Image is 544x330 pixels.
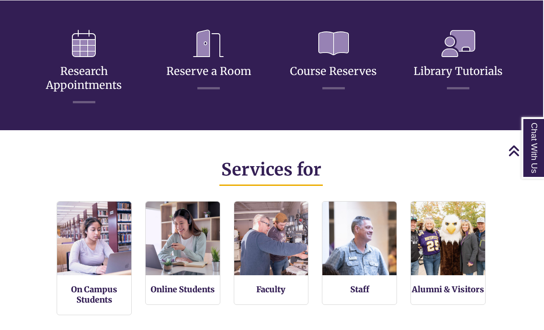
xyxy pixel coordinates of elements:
[290,43,377,78] a: Course Reserves
[412,284,484,295] a: Alumni & Visitors
[234,202,308,276] img: Faculty Resources
[166,43,251,78] a: Reserve a Room
[221,159,321,180] span: Services for
[508,145,542,157] a: Back to Top
[146,202,220,276] img: Online Students Services
[411,202,485,276] img: Alumni and Visitors Services
[350,284,369,295] a: Staff
[256,284,285,295] a: Faculty
[57,202,131,276] img: On Campus Students Services
[151,284,215,295] a: Online Students
[322,202,397,276] img: Staff Services
[71,284,117,305] a: On Campus Students
[46,43,122,92] a: Research Appointments
[414,43,503,78] a: Library Tutorials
